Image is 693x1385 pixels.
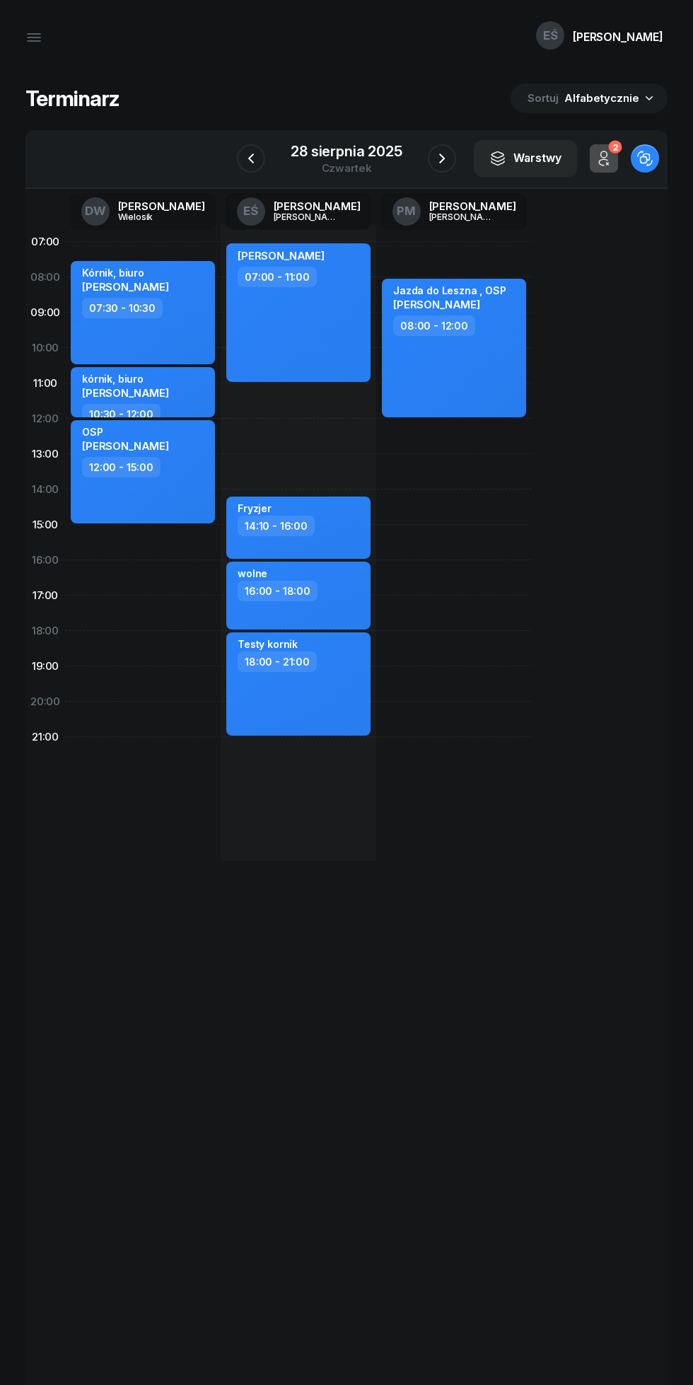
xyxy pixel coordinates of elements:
[25,224,65,260] div: 07:00
[238,567,267,579] div: wolne
[474,140,577,177] button: Warstwy
[274,201,361,211] div: [PERSON_NAME]
[564,91,639,105] span: Alfabetycznie
[82,373,169,385] div: kórnik, biuro
[25,613,65,649] div: 18:00
[489,149,561,168] div: Warstwy
[25,472,65,507] div: 14:00
[238,249,325,262] span: [PERSON_NAME]
[25,436,65,472] div: 13:00
[25,543,65,578] div: 16:00
[291,163,402,173] div: czwartek
[25,260,65,295] div: 08:00
[528,89,561,108] span: Sortuj
[397,205,416,217] span: PM
[25,719,65,755] div: 21:00
[238,581,318,601] div: 16:00 - 18:00
[291,144,402,158] div: 28 sierpnia 2025
[543,30,558,42] span: EŚ
[118,201,205,211] div: [PERSON_NAME]
[82,298,163,318] div: 07:30 - 10:30
[82,404,161,424] div: 10:30 - 12:00
[238,651,317,672] div: 18:00 - 21:00
[25,295,65,330] div: 09:00
[511,83,668,113] button: Sortuj Alfabetycznie
[25,649,65,684] div: 19:00
[238,502,272,514] div: Fryzjer
[70,193,216,230] a: DW[PERSON_NAME]Wielosik
[25,684,65,719] div: 20:00
[25,507,65,543] div: 15:00
[393,298,480,311] span: [PERSON_NAME]
[25,366,65,401] div: 11:00
[118,212,186,221] div: Wielosik
[243,205,258,217] span: EŚ
[381,193,528,230] a: PM[PERSON_NAME][PERSON_NAME]
[25,86,120,111] h1: Terminarz
[82,267,169,279] div: Kórnik, biuro
[429,212,497,221] div: [PERSON_NAME]
[238,516,315,536] div: 14:10 - 16:00
[393,315,475,336] div: 08:00 - 12:00
[82,386,169,400] span: [PERSON_NAME]
[82,457,161,477] div: 12:00 - 15:00
[82,280,169,294] span: [PERSON_NAME]
[238,638,298,650] div: Testy kornik
[573,31,663,42] div: [PERSON_NAME]
[608,141,622,154] div: 2
[238,267,317,287] div: 07:00 - 11:00
[393,284,506,296] div: Jazda do Leszna , OSP
[85,205,106,217] span: DW
[82,426,169,438] div: OSP
[429,201,516,211] div: [PERSON_NAME]
[590,144,618,173] button: 2
[25,401,65,436] div: 12:00
[25,330,65,366] div: 10:00
[25,578,65,613] div: 17:00
[82,439,169,453] span: [PERSON_NAME]
[226,193,372,230] a: EŚ[PERSON_NAME][PERSON_NAME]
[274,212,342,221] div: [PERSON_NAME]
